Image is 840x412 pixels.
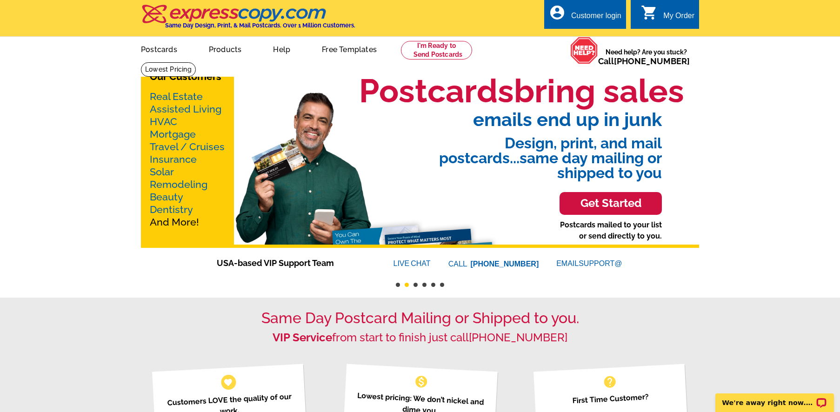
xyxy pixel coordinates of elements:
span: emails end up in junk [337,110,662,129]
button: 4 of 6 [422,283,427,287]
a: Insurance [150,153,197,165]
div: Customer login [571,12,621,25]
a: Products [194,38,257,60]
font: CALL [448,259,468,270]
button: 5 of 6 [431,283,435,287]
p: Postcards mailed to your list or send directly to you. [560,219,662,242]
a: Mortgage [150,128,196,140]
a: Travel / Cruises [150,141,225,153]
a: HVAC [150,116,177,127]
button: 2 of 6 [405,283,409,287]
span: Need help? Are you stuck? [598,47,694,66]
a: Beauty [150,191,183,203]
span: monetization_on [414,374,429,389]
a: [PHONE_NUMBER] [469,331,567,344]
button: 1 of 6 [396,283,400,287]
h1: Postcards bring sales [359,71,684,110]
font: LIVE [393,258,411,269]
h3: Get Started [571,197,650,210]
button: 3 of 6 [413,283,418,287]
p: And More! [150,90,225,228]
span: Design, print, and mail postcards...same day mailing or shipped to you [337,129,662,180]
a: Solar [150,166,174,178]
span: Call [598,56,690,66]
button: 6 of 6 [440,283,444,287]
i: account_circle [549,4,566,21]
a: [PHONE_NUMBER] [614,56,690,66]
font: SUPPORT@ [579,258,623,269]
h2: from start to finish just call [141,331,699,345]
a: Help [258,38,305,60]
a: Postcards [126,38,192,60]
a: LIVECHAT [393,259,431,267]
p: First Time Customer? [545,390,676,408]
img: help [570,37,598,64]
a: Same Day Design, Print, & Mail Postcards. Over 1 Million Customers. [141,11,355,29]
div: My Order [663,12,694,25]
span: help [602,374,617,389]
a: Dentistry [150,204,193,215]
a: EMAILSUPPORT@ [556,259,623,267]
h4: Same Day Design, Print, & Mail Postcards. Over 1 Million Customers. [165,22,355,29]
a: Get Started [560,180,662,219]
a: shopping_cart My Order [641,10,694,22]
strong: VIP Service [273,331,332,344]
span: favorite [223,377,233,387]
span: USA-based VIP Support Team [217,257,366,269]
a: Assisted Living [150,103,221,115]
a: Free Templates [307,38,392,60]
i: shopping_cart [641,4,658,21]
a: Remodeling [150,179,207,190]
a: Real Estate [150,91,203,102]
a: account_circle Customer login [549,10,621,22]
iframe: LiveChat chat widget [709,383,840,412]
h1: Same Day Postcard Mailing or Shipped to you. [141,309,699,327]
a: [PHONE_NUMBER] [471,260,539,268]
